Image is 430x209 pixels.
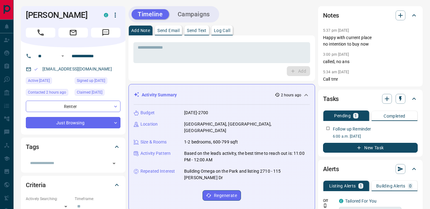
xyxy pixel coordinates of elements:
[360,184,362,188] p: 1
[134,89,310,101] div: Activity Summary2 hours ago
[140,150,171,157] p: Activity Pattern
[323,94,339,104] h2: Tasks
[140,121,158,127] p: Location
[26,142,39,152] h2: Tags
[184,121,310,134] p: [GEOGRAPHIC_DATA], [GEOGRAPHIC_DATA], [GEOGRAPHIC_DATA]
[329,184,356,188] p: Listing Alerts
[75,77,120,86] div: Sun Jan 05 2025
[26,77,72,86] div: Mon Jan 06 2025
[132,9,169,19] button: Timeline
[140,168,175,175] p: Repeated Interest
[323,143,418,153] button: New Task
[354,114,357,118] p: 1
[26,89,72,98] div: Tue Aug 12 2025
[140,110,155,116] p: Budget
[26,117,120,128] div: Just Browsing
[345,199,377,203] a: Tailored For You
[75,196,120,202] p: Timeframe:
[142,92,177,98] p: Activity Summary
[384,114,405,118] p: Completed
[323,8,418,23] div: Notes
[34,67,38,71] svg: Email Valid
[91,28,120,38] span: Message
[333,126,371,132] p: Follow up Reminder
[157,28,179,33] p: Send Email
[77,78,105,84] span: Signed up [DATE]
[26,139,120,154] div: Tags
[323,28,349,33] p: 5:37 pm [DATE]
[26,196,72,202] p: Actively Searching:
[214,28,230,33] p: Log Call
[75,89,120,98] div: Mon Jan 06 2025
[323,164,339,174] h2: Alerts
[77,89,102,95] span: Claimed [DATE]
[184,150,310,163] p: Based on the lead's activity, the best time to reach out is: 11:00 PM - 12:00 AM
[59,52,66,60] button: Open
[281,92,301,98] p: 2 hours ago
[131,28,150,33] p: Add Note
[42,66,112,71] a: [EMAIL_ADDRESS][DOMAIN_NAME]
[58,28,88,38] span: Email
[323,34,418,47] p: Happy with current place no intention to buy now
[323,91,418,106] div: Tasks
[184,168,310,181] p: Building Omega on the Park and listing 2710 - 115 [PERSON_NAME] Dr
[203,190,241,201] button: Regenerate
[334,114,351,118] p: Pending
[26,10,95,20] h1: [PERSON_NAME]
[184,110,208,116] p: [DATE]-2700
[104,13,108,17] div: condos.ca
[339,199,343,203] div: condos.ca
[28,89,66,95] span: Contacted 2 hours ago
[376,184,405,188] p: Building Alerts
[323,58,418,65] p: called, no ans
[323,203,327,208] svg: Push Notification Only
[323,52,349,57] p: 3:00 pm [DATE]
[323,162,418,176] div: Alerts
[187,28,207,33] p: Send Text
[28,78,50,84] span: Active [DATE]
[323,10,339,20] h2: Notes
[26,28,55,38] span: Call
[333,134,418,139] p: 6:00 a.m. [DATE]
[26,180,46,190] h2: Criteria
[26,178,120,192] div: Criteria
[323,198,335,203] p: Off
[172,9,216,19] button: Campaigns
[110,159,118,168] button: Open
[140,139,167,145] p: Size & Rooms
[184,139,238,145] p: 1-2 bedrooms, 600-799 sqft
[409,184,412,188] p: 0
[26,101,120,112] div: Renter
[323,70,349,74] p: 5:34 am [DATE]
[323,76,418,82] p: Call tmr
